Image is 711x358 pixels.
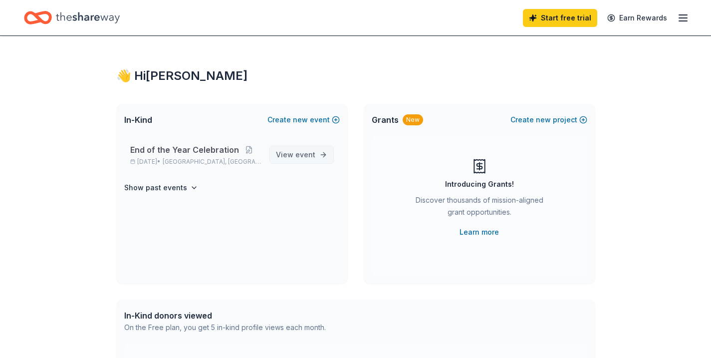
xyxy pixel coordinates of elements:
[24,6,120,29] a: Home
[116,68,595,84] div: 👋 Hi [PERSON_NAME]
[445,178,514,190] div: Introducing Grants!
[163,158,261,166] span: [GEOGRAPHIC_DATA], [GEOGRAPHIC_DATA]
[130,158,261,166] p: [DATE] •
[276,149,315,161] span: View
[130,144,239,156] span: End of the Year Celebration
[124,322,326,334] div: On the Free plan, you get 5 in-kind profile views each month.
[460,226,499,238] a: Learn more
[124,310,326,322] div: In-Kind donors viewed
[403,114,423,125] div: New
[601,9,673,27] a: Earn Rewards
[372,114,399,126] span: Grants
[269,146,334,164] a: View event
[295,150,315,159] span: event
[293,114,308,126] span: new
[124,182,198,194] button: Show past events
[124,114,152,126] span: In-Kind
[523,9,597,27] a: Start free trial
[267,114,340,126] button: Createnewevent
[412,194,547,222] div: Discover thousands of mission-aligned grant opportunities.
[510,114,587,126] button: Createnewproject
[124,182,187,194] h4: Show past events
[536,114,551,126] span: new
